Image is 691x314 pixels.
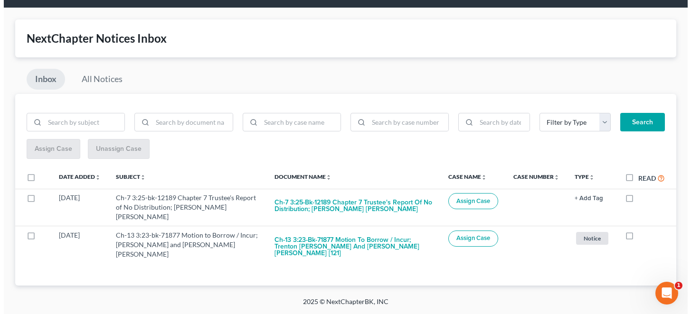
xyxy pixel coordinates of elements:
i: unfold_more [322,175,328,180]
td: [DATE] [47,189,104,226]
i: unfold_more [136,175,142,180]
a: Inbox [23,69,61,90]
td: [DATE] [47,226,104,267]
button: Ch-13 3:23-bk-71877 Motion to Borrow / Incur; Trenton [PERSON_NAME] and [PERSON_NAME] [PERSON_NAM... [271,231,429,263]
a: Case Nameunfold_more [445,173,483,180]
input: Search by date [473,113,526,131]
div: 2025 © NextChapterBK, INC [71,297,613,314]
td: Ch-7 3:25-bk-12189 Chapter 7 Trustee's Report of No Distribution; [PERSON_NAME] [PERSON_NAME] [104,189,263,226]
i: unfold_more [91,175,97,180]
a: Date Addedunfold_more [55,173,97,180]
a: Notice [571,231,606,246]
i: unfold_more [585,175,591,180]
a: + Add Tag [571,193,606,203]
button: Assign Case [445,231,494,247]
a: Case Numberunfold_more [510,173,556,180]
button: + Add Tag [571,195,599,202]
span: Assign Case [453,234,486,242]
span: Notice [572,232,605,245]
input: Search by case number [365,113,445,131]
a: Typeunfold_more [571,173,591,180]
i: unfold_more [477,175,483,180]
button: Search [616,113,661,132]
label: Read [634,173,652,183]
input: Search by case name [257,113,337,131]
i: unfold_more [550,175,556,180]
div: NextChapter Notices Inbox [23,31,661,46]
iframe: Intercom live chat [652,282,674,305]
td: Ch-13 3:23-bk-71877 Motion to Borrow / Incur; [PERSON_NAME] and [PERSON_NAME] [PERSON_NAME] [104,226,263,267]
button: Ch-7 3:25-bk-12189 Chapter 7 Trustee's Report of No Distribution; [PERSON_NAME] [PERSON_NAME] [271,193,429,219]
button: Assign Case [445,193,494,209]
a: Subjectunfold_more [112,173,142,180]
span: 1 [671,282,679,289]
span: Assign Case [453,197,486,205]
input: Search by subject [41,113,121,131]
a: Document Nameunfold_more [271,173,328,180]
a: All Notices [69,69,127,90]
input: Search by document name [149,113,228,131]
